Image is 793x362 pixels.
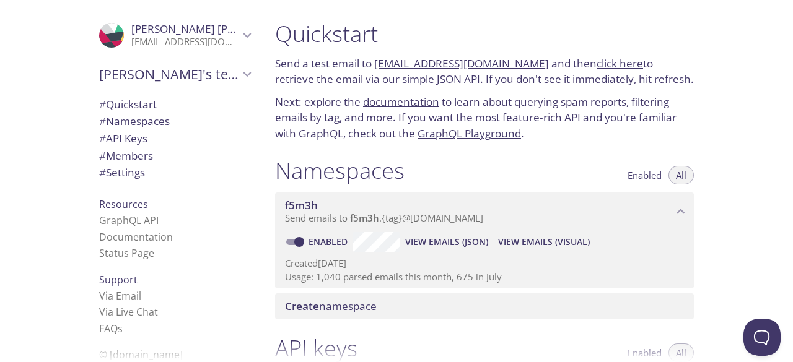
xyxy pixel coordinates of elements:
a: Enabled [307,236,353,248]
span: API Keys [99,131,147,145]
span: View Emails (Visual) [498,235,590,249]
a: documentation [363,95,439,109]
span: Support [99,273,138,287]
div: Raj's team [89,58,260,90]
span: Quickstart [99,97,157,111]
span: # [99,165,106,179]
a: click here [597,56,643,71]
span: Settings [99,165,145,179]
div: Create namespace [275,293,694,319]
span: # [99,131,106,145]
p: Created [DATE] [285,257,684,270]
span: Namespaces [99,114,170,128]
span: [PERSON_NAME] [PERSON_NAME] [131,22,301,36]
h1: Namespaces [275,157,405,184]
a: Via Live Chat [99,305,158,319]
p: Send a test email to and then to retrieve the email via our simple JSON API. If you don't see it ... [275,56,694,87]
p: Next: explore the to learn about querying spam reports, filtering emails by tag, and more. If you... [275,94,694,142]
a: GraphQL Playground [418,126,521,140]
span: # [99,114,106,128]
div: Team Settings [89,164,260,181]
span: View Emails (JSON) [405,235,488,249]
div: Namespaces [89,113,260,130]
span: # [99,97,106,111]
div: Raj Kumar [89,15,260,56]
a: Status Page [99,246,154,260]
button: Enabled [620,166,669,184]
a: GraphQL API [99,213,159,227]
span: f5m3h [285,198,318,212]
a: Via Email [99,289,141,303]
span: # [99,149,106,163]
a: Documentation [99,230,173,244]
p: [EMAIL_ADDRESS][DOMAIN_NAME] [131,36,239,48]
span: Members [99,149,153,163]
button: All [668,166,694,184]
a: FAQ [99,322,123,335]
iframe: Help Scout Beacon - Open [743,319,781,356]
button: View Emails (Visual) [493,232,595,252]
span: f5m3h [350,212,379,224]
span: Create [285,299,319,313]
div: f5m3h namespace [275,192,694,231]
div: Quickstart [89,96,260,113]
div: Members [89,147,260,165]
span: namespace [285,299,377,313]
h1: API keys [275,334,357,362]
p: Usage: 1,040 parsed emails this month, 675 in July [285,270,684,283]
span: Send emails to . {tag} @[DOMAIN_NAME] [285,212,483,224]
button: View Emails (JSON) [400,232,493,252]
span: [PERSON_NAME]'s team [99,66,239,83]
span: s [118,322,123,335]
span: Resources [99,197,148,211]
div: API Keys [89,130,260,147]
a: [EMAIL_ADDRESS][DOMAIN_NAME] [374,56,549,71]
h1: Quickstart [275,20,694,48]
